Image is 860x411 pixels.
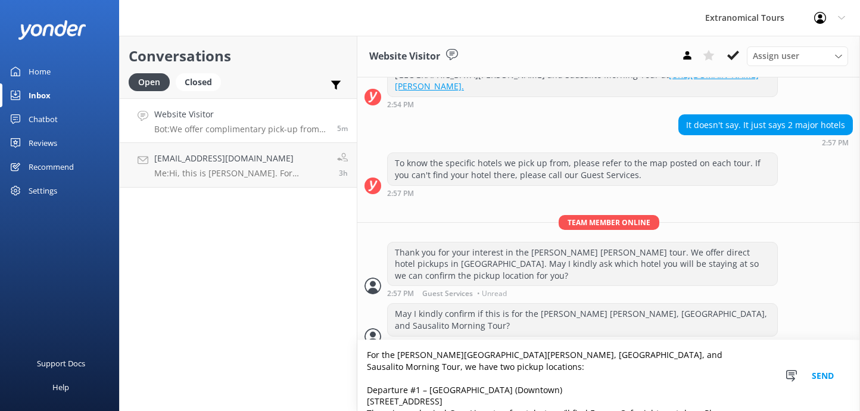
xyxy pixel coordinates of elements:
div: Thank you for your interest in the [PERSON_NAME] [PERSON_NAME] tour. We offer direct hotel pickup... [388,242,777,286]
span: Guest Services [422,290,473,297]
p: Bot: We offer complimentary pick-up from most [GEOGRAPHIC_DATA] hotels, with our main meeting poi... [154,124,328,135]
strong: 2:54 PM [387,101,414,108]
div: Help [52,375,69,399]
strong: 2:57 PM [822,139,849,147]
span: • Unread [477,290,507,297]
div: Aug 30 2025 02:57pm (UTC -07:00) America/Tijuana [678,138,853,147]
div: Support Docs [37,351,85,375]
span: Aug 30 2025 02:54pm (UTC -07:00) America/Tijuana [337,123,348,133]
strong: 2:57 PM [387,190,414,197]
span: Team member online [559,215,659,230]
div: It doesn't say. It just says 2 major hotels [679,115,852,135]
img: yonder-white-logo.png [18,20,86,40]
h4: [EMAIL_ADDRESS][DOMAIN_NAME] [154,152,328,165]
div: Settings [29,179,57,203]
div: Inbox [29,83,51,107]
p: Me: Hi, this is [PERSON_NAME]. For Yosemite tours, we pick up from selected downtown [GEOGRAPHIC_... [154,168,328,179]
div: To know the specific hotels we pick up from, please refer to the map posted on each tour. If you ... [388,153,777,185]
h2: Conversations [129,45,348,67]
span: Assign user [753,49,799,63]
a: Closed [176,75,227,88]
a: [EMAIL_ADDRESS][DOMAIN_NAME]Me:Hi, this is [PERSON_NAME]. For Yosemite tours, we pick up from sel... [120,143,357,188]
h4: Website Visitor [154,108,328,121]
button: Send [800,340,845,411]
span: Aug 30 2025 11:29am (UTC -07:00) America/Tijuana [339,168,348,178]
div: May I kindly confirm if this is for the [PERSON_NAME] [PERSON_NAME], [GEOGRAPHIC_DATA], and Sausa... [388,304,777,335]
div: Assign User [747,46,848,66]
div: Closed [176,73,221,91]
a: [URL][DOMAIN_NAME][PERSON_NAME]. [395,69,759,92]
strong: 2:57 PM [387,290,414,297]
div: Reviews [29,131,57,155]
div: Aug 30 2025 02:57pm (UTC -07:00) America/Tijuana [387,289,778,297]
div: Chatbot [29,107,58,131]
div: Aug 30 2025 02:57pm (UTC -07:00) America/Tijuana [387,189,778,197]
h3: Website Visitor [369,49,440,64]
div: Open [129,73,170,91]
a: Website VisitorBot:We offer complimentary pick-up from most [GEOGRAPHIC_DATA] hotels, with our ma... [120,98,357,143]
div: Home [29,60,51,83]
textarea: For the [PERSON_NAME][GEOGRAPHIC_DATA][PERSON_NAME], [GEOGRAPHIC_DATA], and Sausalito Morning Tou... [357,340,860,411]
div: Aug 30 2025 02:54pm (UTC -07:00) America/Tijuana [387,100,778,108]
div: Recommend [29,155,74,179]
a: Open [129,75,176,88]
